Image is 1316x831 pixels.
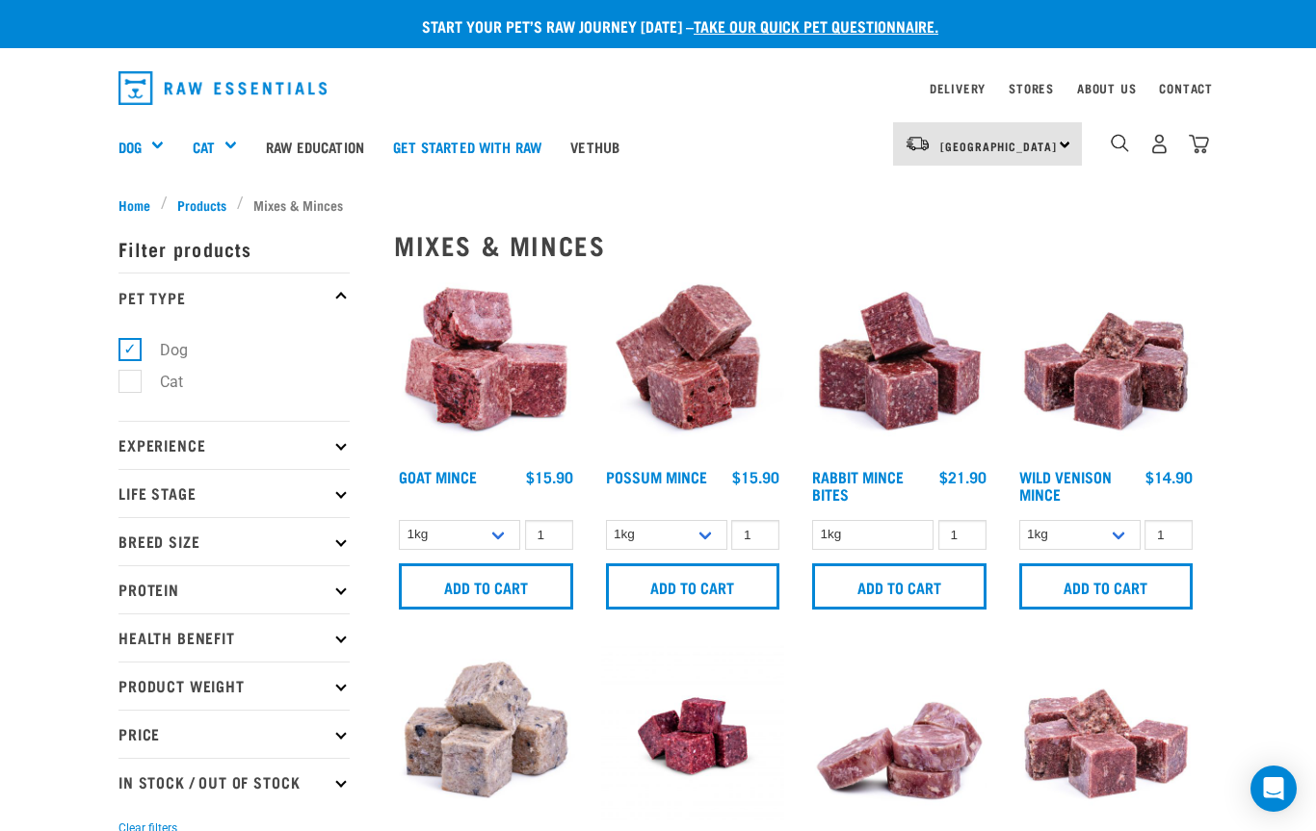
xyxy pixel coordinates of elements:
p: Filter products [118,224,350,273]
img: van-moving.png [905,135,931,152]
p: Protein [118,565,350,613]
img: 1077 Wild Goat Mince 01 [394,275,578,459]
p: Pet Type [118,273,350,321]
a: Goat Mince [399,472,477,480]
nav: dropdown navigation [103,64,1213,113]
div: $14.90 [1145,468,1193,485]
a: Vethub [556,108,634,185]
a: Contact [1159,85,1213,91]
input: 1 [525,520,573,550]
input: 1 [938,520,987,550]
img: Pile Of Cubed Wild Venison Mince For Pets [1014,275,1198,459]
img: Wallaby Mince 1675 [601,644,785,828]
a: Delivery [930,85,986,91]
a: Wild Venison Mince [1019,472,1112,498]
a: Rabbit Mince Bites [812,472,904,498]
input: Add to cart [399,563,573,610]
img: 1102 Possum Mince 01 [601,275,785,459]
div: $21.90 [939,468,987,485]
p: Health Benefit [118,613,350,662]
span: [GEOGRAPHIC_DATA] [940,143,1057,149]
p: In Stock / Out Of Stock [118,758,350,806]
a: Products [168,195,237,215]
label: Dog [129,338,196,362]
p: Price [118,710,350,758]
div: $15.90 [526,468,573,485]
span: Home [118,195,150,215]
a: Raw Education [251,108,379,185]
a: About Us [1077,85,1136,91]
a: take our quick pet questionnaire. [694,21,938,30]
img: Whole Minced Rabbit Cubes 01 [807,275,991,459]
img: user.png [1149,134,1170,154]
input: Add to cart [606,563,780,610]
a: Home [118,195,161,215]
div: $15.90 [732,468,779,485]
a: Cat [193,136,215,158]
nav: breadcrumbs [118,195,1198,215]
img: Raw Essentials Logo [118,71,327,105]
input: 1 [731,520,779,550]
p: Product Weight [118,662,350,710]
p: Breed Size [118,517,350,565]
a: Stores [1009,85,1054,91]
img: 1141 Salmon Mince 01 [394,644,578,828]
h2: Mixes & Minces [394,230,1198,260]
input: Add to cart [812,563,987,610]
label: Cat [129,370,191,394]
a: Dog [118,136,142,158]
input: 1 [1145,520,1193,550]
p: Life Stage [118,469,350,517]
img: home-icon-1@2x.png [1111,134,1129,152]
a: Get started with Raw [379,108,556,185]
img: 1160 Veal Meat Mince Medallions 01 [807,644,991,828]
p: Experience [118,421,350,469]
img: 1117 Venison Meat Mince 01 [1014,644,1198,828]
span: Products [177,195,226,215]
input: Add to cart [1019,563,1194,610]
div: Open Intercom Messenger [1250,766,1297,812]
img: home-icon@2x.png [1189,134,1209,154]
a: Possum Mince [606,472,707,480]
